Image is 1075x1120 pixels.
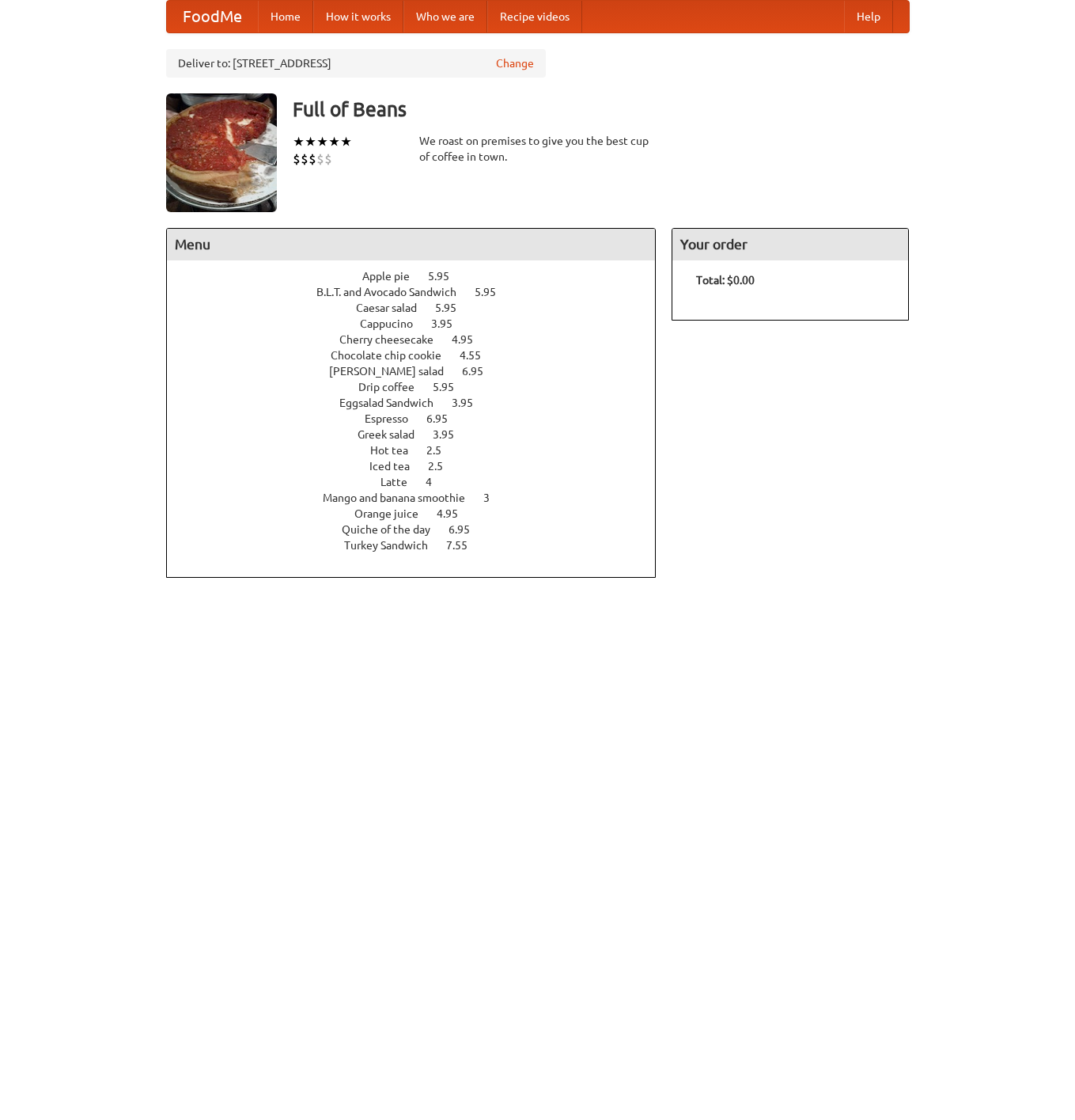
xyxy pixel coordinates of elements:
a: Home [258,1,313,32]
a: Orange juice 4.95 [354,507,487,520]
span: 6.95 [426,412,464,425]
span: 6.95 [449,523,486,536]
img: angular.jpg [166,93,277,212]
span: Chocolate chip cookie [331,349,457,362]
h3: Full of Beans [293,93,910,125]
span: 4.55 [460,349,497,362]
a: Mango and banana smoothie 3 [323,492,519,504]
a: Espresso 6.95 [365,412,477,425]
span: Drip coffee [358,381,430,393]
div: We roast on premises to give you the best cup of coffee in town. [419,133,657,165]
span: Espresso [365,412,424,425]
li: $ [301,150,308,168]
span: 5.95 [428,270,465,283]
span: Cherry cheesecake [339,333,449,346]
a: B.L.T. and Avocado Sandwich 5.95 [316,286,525,298]
a: FoodMe [167,1,258,32]
span: Eggsalad Sandwich [339,397,449,409]
a: Apple pie 5.95 [362,270,479,283]
span: 3.95 [431,317,468,330]
span: 4.95 [452,333,489,346]
span: 2.5 [428,460,459,473]
a: Drip coffee 5.95 [358,381,483,393]
a: Cherry cheesecake 4.95 [339,333,502,346]
span: Mango and banana smoothie [323,492,481,504]
span: Orange juice [354,507,434,520]
span: 5.95 [433,381,470,393]
a: [PERSON_NAME] salad 6.95 [329,365,513,378]
li: $ [324,150,332,168]
a: Chocolate chip cookie 4.55 [331,349,510,362]
span: Hot tea [370,444,424,457]
a: Iced tea 2.5 [369,460,472,473]
h4: Menu [167,229,656,260]
a: Turkey Sandwich 7.55 [344,539,497,552]
span: B.L.T. and Avocado Sandwich [316,286,472,298]
a: Hot tea 2.5 [370,444,471,457]
a: Quiche of the day 6.95 [342,523,499,536]
span: 7.55 [446,539,483,552]
li: $ [316,150,324,168]
li: $ [293,150,301,168]
li: ★ [316,133,328,150]
b: Total: $0.00 [696,274,755,287]
a: Eggsalad Sandwich 3.95 [339,397,502,409]
span: [PERSON_NAME] salad [329,365,460,378]
span: 5.95 [435,302,472,314]
a: Recipe videos [487,1,582,32]
li: ★ [340,133,352,150]
a: Cappucino 3.95 [360,317,482,330]
li: ★ [305,133,316,150]
div: Deliver to: [STREET_ADDRESS] [166,49,546,78]
span: 2.5 [426,444,457,457]
span: Turkey Sandwich [344,539,444,552]
a: Caesar salad 5.95 [356,302,486,314]
span: Cappucino [360,317,429,330]
span: Latte [380,476,423,488]
span: Apple pie [362,270,426,283]
span: Quiche of the day [342,523,446,536]
a: Who we are [403,1,487,32]
span: Iced tea [369,460,426,473]
span: 6.95 [462,365,499,378]
a: Greek salad 3.95 [358,428,483,441]
span: 3 [483,492,505,504]
li: ★ [293,133,305,150]
li: ★ [328,133,340,150]
a: Change [496,55,534,71]
span: 4 [426,476,448,488]
span: 3.95 [433,428,470,441]
li: $ [308,150,316,168]
span: Caesar salad [356,302,433,314]
h4: Your order [672,229,908,260]
span: 5.95 [475,286,512,298]
span: 4.95 [437,507,474,520]
a: How it works [313,1,403,32]
span: Greek salad [358,428,430,441]
a: Latte 4 [380,476,461,488]
a: Help [844,1,893,32]
span: 3.95 [452,397,489,409]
